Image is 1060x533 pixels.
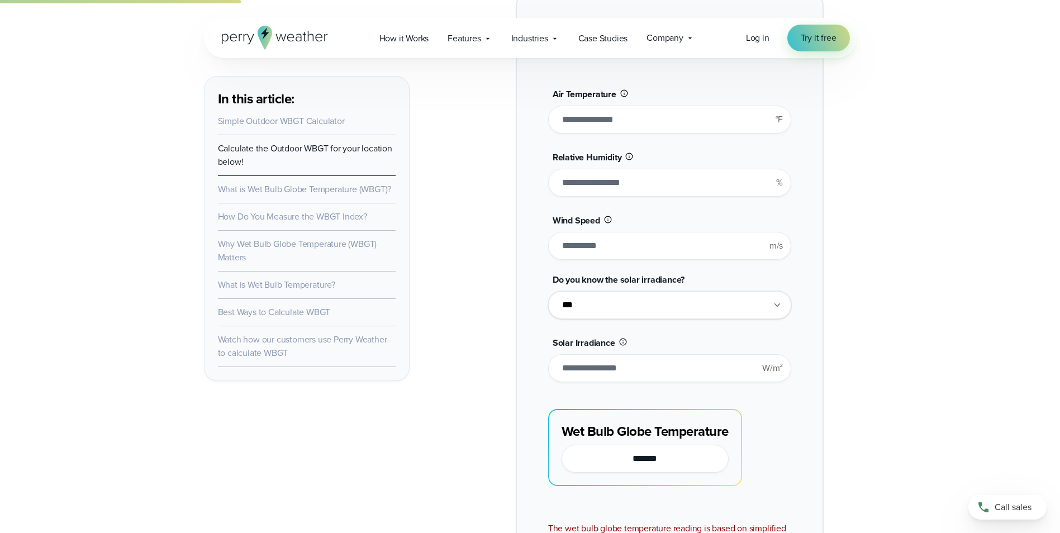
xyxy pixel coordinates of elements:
[801,31,836,45] span: Try it free
[218,333,387,359] a: Watch how our customers use Perry Weather to calculate WBGT
[553,151,622,164] span: Relative Humidity
[370,27,439,50] a: How it Works
[218,278,335,291] a: What is Wet Bulb Temperature?
[218,210,367,223] a: How Do You Measure the WBGT Index?
[218,115,345,127] a: Simple Outdoor WBGT Calculator
[218,183,392,196] a: What is Wet Bulb Globe Temperature (WBGT)?
[448,32,481,45] span: Features
[218,90,396,108] h3: In this article:
[218,142,392,168] a: Calculate the Outdoor WBGT for your location below!
[553,88,616,101] span: Air Temperature
[968,495,1047,520] a: Call sales
[511,32,548,45] span: Industries
[746,31,769,45] a: Log in
[218,237,377,264] a: Why Wet Bulb Globe Temperature (WBGT) Matters
[553,214,600,227] span: Wind Speed
[553,273,685,286] span: Do you know the solar irradiance?
[569,27,638,50] a: Case Studies
[647,31,683,45] span: Company
[578,32,628,45] span: Case Studies
[787,25,850,51] a: Try it free
[553,336,615,349] span: Solar Irradiance
[379,32,429,45] span: How it Works
[218,306,331,318] a: Best Ways to Calculate WBGT
[746,31,769,44] span: Log in
[995,501,1032,514] span: Call sales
